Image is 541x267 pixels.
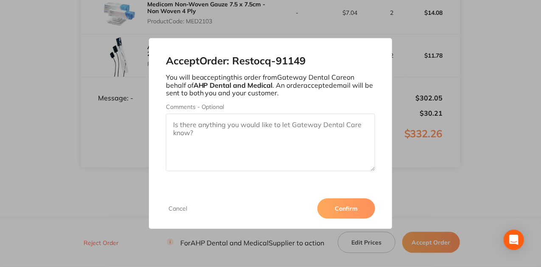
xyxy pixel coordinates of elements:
[193,81,273,89] b: AHP Dental and Medical
[317,198,375,219] button: Confirm
[504,230,524,250] div: Open Intercom Messenger
[166,73,376,97] p: You will be accepting this order from Gateway Dental Care on behalf of . An order accepted email ...
[166,103,376,110] label: Comments - Optional
[166,55,376,67] h2: Accept Order: Restocq- 91149
[166,205,190,212] button: Cancel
